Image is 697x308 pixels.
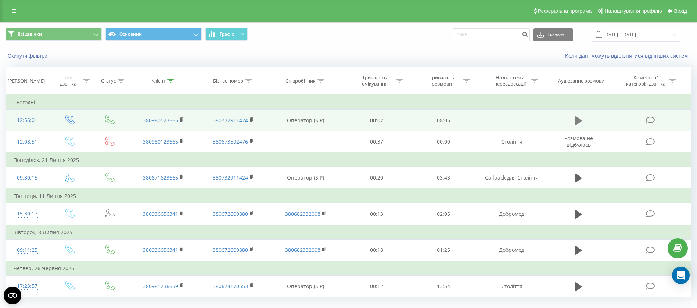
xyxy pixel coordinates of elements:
[410,167,477,189] td: 03:43
[343,239,410,261] td: 00:18
[268,167,343,189] td: Оператор (SIP)
[477,276,546,297] td: Століття
[410,203,477,225] td: 02:05
[6,153,691,167] td: Понеділок, 21 Липня 2025
[13,171,41,185] div: 09:30:15
[285,246,320,253] a: 380682332008
[604,8,662,14] span: Налаштування профілю
[452,28,530,41] input: Пошук за номером
[268,110,343,131] td: Оператор (SIP)
[55,75,81,87] div: Тип дзвінка
[564,135,593,148] span: Розмова не відбулась
[343,131,410,153] td: 00:37
[213,246,248,253] a: 380672609880
[343,110,410,131] td: 00:07
[6,95,691,110] td: Сьогодні
[143,283,178,290] a: 380981236659
[422,75,461,87] div: Тривалість розмови
[477,239,546,261] td: Добромед
[13,243,41,257] div: 09:11:25
[18,31,42,37] span: Всі дзвінки
[672,267,690,284] div: Open Intercom Messenger
[268,276,343,297] td: Оператор (SIP)
[533,28,573,41] button: Експорт
[477,131,546,153] td: Століття
[213,174,248,181] a: 380732911424
[410,110,477,131] td: 08:05
[6,225,691,240] td: Вівторок, 8 Липня 2025
[13,207,41,221] div: 15:30:17
[143,117,178,124] a: 380980123665
[410,239,477,261] td: 01:25
[213,283,248,290] a: 380674170553
[143,210,178,217] a: 380936656341
[538,8,592,14] span: Реферальна програма
[205,28,248,41] button: Графік
[213,138,248,145] a: 380673592476
[477,203,546,225] td: Добромед
[343,203,410,225] td: 00:13
[343,167,410,189] td: 00:20
[13,279,41,293] div: 17:23:57
[490,75,529,87] div: Назва схеми переадресації
[6,261,691,276] td: Четвер, 26 Червня 2025
[105,28,202,41] button: Основний
[4,287,21,304] button: Open CMP widget
[220,32,234,37] span: Графік
[624,75,667,87] div: Коментар/категорія дзвінка
[213,78,243,84] div: Бізнес номер
[13,113,41,127] div: 12:56:01
[143,174,178,181] a: 380671623665
[410,276,477,297] td: 13:54
[6,52,51,59] button: Скинути фільтри
[6,28,102,41] button: Всі дзвінки
[565,52,691,59] a: Коли дані можуть відрізнятися вiд інших систем
[477,167,546,189] td: Callback для Століття
[13,135,41,149] div: 12:08:51
[285,210,320,217] a: 380682332008
[355,75,394,87] div: Тривалість очікування
[410,131,477,153] td: 00:00
[343,276,410,297] td: 00:12
[8,78,45,84] div: [PERSON_NAME]
[674,8,687,14] span: Вихід
[558,78,604,84] div: Аудіозапис розмови
[285,78,316,84] div: Співробітник
[213,210,248,217] a: 380672609880
[143,138,178,145] a: 380980123665
[101,78,116,84] div: Статус
[6,189,691,203] td: П’ятниця, 11 Липня 2025
[143,246,178,253] a: 380936656341
[151,78,165,84] div: Клієнт
[213,117,248,124] a: 380732911424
